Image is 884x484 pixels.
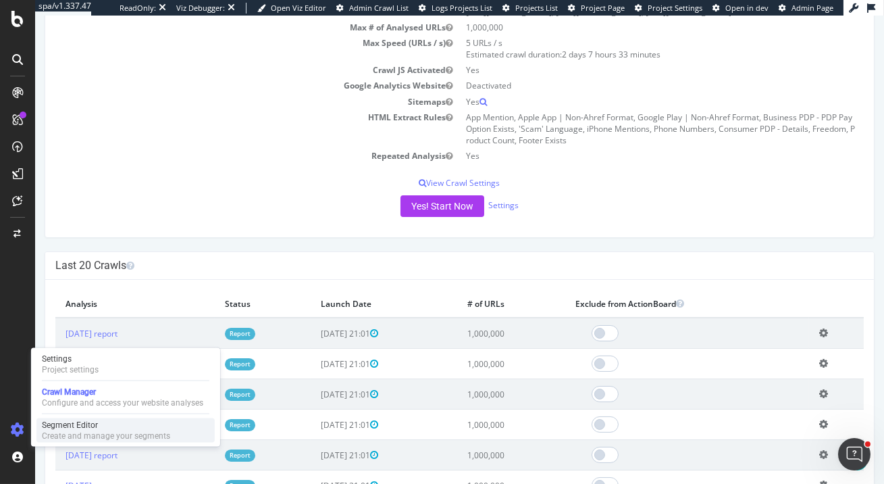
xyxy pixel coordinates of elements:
[20,161,829,172] p: View Crawl Settings
[30,342,82,354] a: [DATE] report
[42,397,203,408] div: Configure and access your website analyses
[453,184,484,195] a: Settings
[419,3,492,14] a: Logs Projects List
[422,424,530,454] td: 1,000,000
[422,363,530,393] td: 1,000,000
[20,19,425,46] td: Max Speed (URLs / s)
[42,420,170,431] div: Segment Editor
[648,3,702,13] span: Project Settings
[190,372,220,384] a: Report
[20,3,425,19] td: Max # of Analysed URLs
[349,3,409,13] span: Admin Crawl List
[20,132,425,147] td: Repeated Analysis
[257,3,326,14] a: Open Viz Editor
[779,3,833,14] a: Admin Page
[286,464,343,475] span: [DATE] 21:01
[42,364,99,375] div: Project settings
[20,62,425,77] td: Google Analytics Website
[530,274,774,301] th: Exclude from ActionBoard
[286,403,343,414] span: [DATE] 21:01
[336,3,409,14] a: Admin Crawl List
[120,3,156,14] div: ReadOnly:
[20,46,425,62] td: Crawl JS Activated
[422,393,530,424] td: 1,000,000
[286,372,343,384] span: [DATE] 21:01
[30,312,82,323] a: [DATE] report
[190,433,220,445] a: Report
[425,93,829,132] td: App Mention, Apple App | Non-Ahref Format, Google Play | Non-Ahref Format, Business PDP - PDP Pay...
[20,78,425,93] td: Sitemaps
[712,3,769,14] a: Open in dev
[791,3,833,13] span: Admin Page
[422,333,530,363] td: 1,000,000
[286,342,343,354] span: [DATE] 21:01
[30,372,82,384] a: [DATE] report
[425,46,829,62] td: Yes
[20,274,180,301] th: Analysis
[30,464,82,475] a: [DATE] report
[422,274,530,301] th: # of URLs
[502,3,558,14] a: Projects List
[581,3,625,13] span: Project Page
[425,78,829,93] td: Yes
[515,3,558,13] span: Projects List
[425,132,829,147] td: Yes
[42,387,203,397] div: Crawl Manager
[286,433,343,445] span: [DATE] 21:01
[838,438,870,470] iframe: Intercom live chat
[42,354,99,364] div: Settings
[276,274,422,301] th: Launch Date
[425,3,829,19] td: 1,000,000
[30,403,82,414] a: [DATE] report
[30,433,82,445] a: [DATE] report
[20,243,829,256] h4: Last 20 Crawls
[422,301,530,333] td: 1,000,000
[635,3,702,14] a: Project Settings
[190,464,220,475] a: Report
[42,431,170,441] div: Create and manage your segments
[365,179,449,201] button: Yes! Start Now
[190,342,220,354] a: Report
[176,3,225,14] div: Viz Debugger:
[190,403,220,414] a: Report
[271,3,326,13] span: Open Viz Editor
[425,62,829,77] td: Deactivated
[190,312,220,323] a: Report
[425,19,829,46] td: 5 URLs / s Estimated crawl duration:
[180,274,276,301] th: Status
[36,385,215,410] a: Crawl ManagerConfigure and access your website analyses
[36,418,215,443] a: Segment EditorCreate and manage your segments
[286,312,343,323] span: [DATE] 21:01
[568,3,625,14] a: Project Page
[36,352,215,377] a: SettingsProject settings
[20,93,425,132] td: HTML Extract Rules
[527,32,626,44] span: 2 days 7 hours 33 minutes
[432,3,492,13] span: Logs Projects List
[725,3,769,13] span: Open in dev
